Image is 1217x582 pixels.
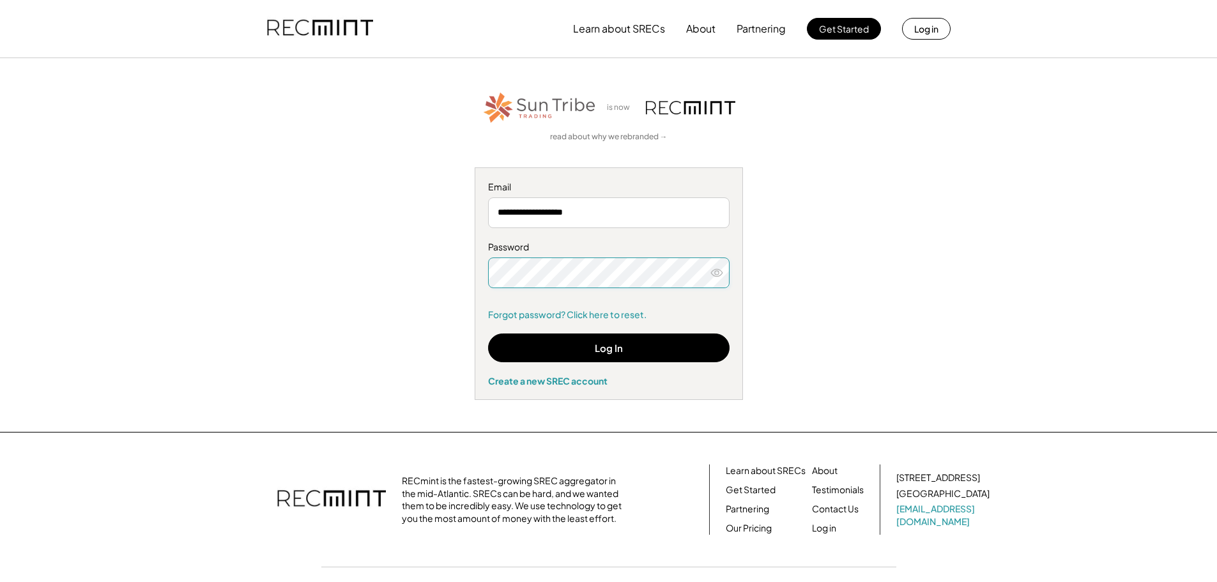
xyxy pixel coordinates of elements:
[737,16,786,42] button: Partnering
[686,16,716,42] button: About
[402,475,629,525] div: RECmint is the fastest-growing SREC aggregator in the mid-Atlantic. SRECs can be hard, and we wan...
[896,471,980,484] div: [STREET_ADDRESS]
[488,241,730,254] div: Password
[550,132,668,142] a: read about why we rebranded →
[488,333,730,362] button: Log In
[482,90,597,125] img: STT_Horizontal_Logo%2B-%2BColor.png
[812,522,836,535] a: Log in
[812,503,859,516] a: Contact Us
[812,464,838,477] a: About
[726,503,769,516] a: Partnering
[726,484,776,496] a: Get Started
[277,477,386,522] img: recmint-logotype%403x.png
[812,484,864,496] a: Testimonials
[646,101,735,114] img: recmint-logotype%403x.png
[807,18,881,40] button: Get Started
[488,375,730,387] div: Create a new SREC account
[573,16,665,42] button: Learn about SRECs
[267,7,373,50] img: recmint-logotype%403x.png
[726,464,806,477] a: Learn about SRECs
[488,309,730,321] a: Forgot password? Click here to reset.
[488,181,730,194] div: Email
[726,522,772,535] a: Our Pricing
[896,503,992,528] a: [EMAIL_ADDRESS][DOMAIN_NAME]
[604,102,639,113] div: is now
[896,487,990,500] div: [GEOGRAPHIC_DATA]
[902,18,951,40] button: Log in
